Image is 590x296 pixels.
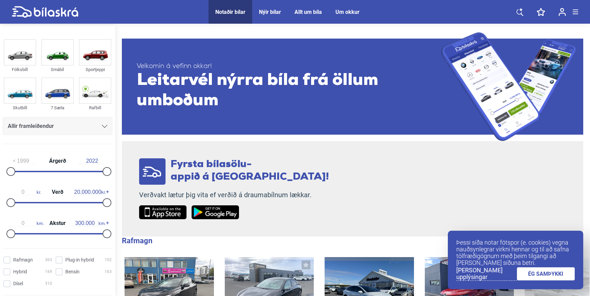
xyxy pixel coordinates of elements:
div: Skutbíll [4,104,36,112]
span: 363 [45,256,52,264]
a: Nýir bílar [259,9,281,15]
span: Árgerð [47,158,68,164]
div: Rafbíll [79,104,111,112]
span: Velkomin á vefinn okkar! [137,62,441,71]
span: Rafmagn [13,256,33,264]
span: km. [9,220,44,226]
a: Velkomin á vefinn okkar!Leitarvél nýrra bíla frá öllum umboðum [122,32,583,141]
span: Bensín [65,268,80,275]
span: Leitarvél nýrra bíla frá öllum umboðum [137,71,441,111]
span: Allir framleiðendur [8,121,54,131]
span: 310 [45,280,52,287]
a: ÉG SAMÞYKKI [517,267,575,280]
span: 163 [105,268,112,275]
span: Plug-in hybrid [65,256,94,264]
p: Verðvakt lætur þig vita ef verðið á draumabílnum lækkar. [139,191,329,199]
a: Notaðir bílar [215,9,245,15]
span: Verð [50,189,65,195]
div: 7 Sæta [41,104,74,112]
a: Um okkur [335,9,359,15]
a: Allt um bíla [294,9,322,15]
span: 169 [45,268,52,275]
span: kr. [74,189,106,195]
span: Akstur [48,221,67,226]
span: 192 [105,256,112,264]
span: Fyrsta bílasölu- appið á [GEOGRAPHIC_DATA]! [171,159,329,182]
span: km. [71,220,106,226]
span: Hybrid [13,268,27,275]
div: Smábíl [41,66,74,73]
p: Þessi síða notar fótspor (e. cookies) vegna nauðsynlegrar virkni hennar og til að safna tölfræðig... [456,239,575,266]
a: [PERSON_NAME] upplýsingar [456,267,517,281]
span: kr. [9,189,41,195]
img: user-login.svg [559,8,566,16]
b: Rafmagn [122,236,152,245]
span: Dísel [13,280,23,287]
div: Sportjeppi [79,66,111,73]
div: Fólksbíll [4,66,36,73]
